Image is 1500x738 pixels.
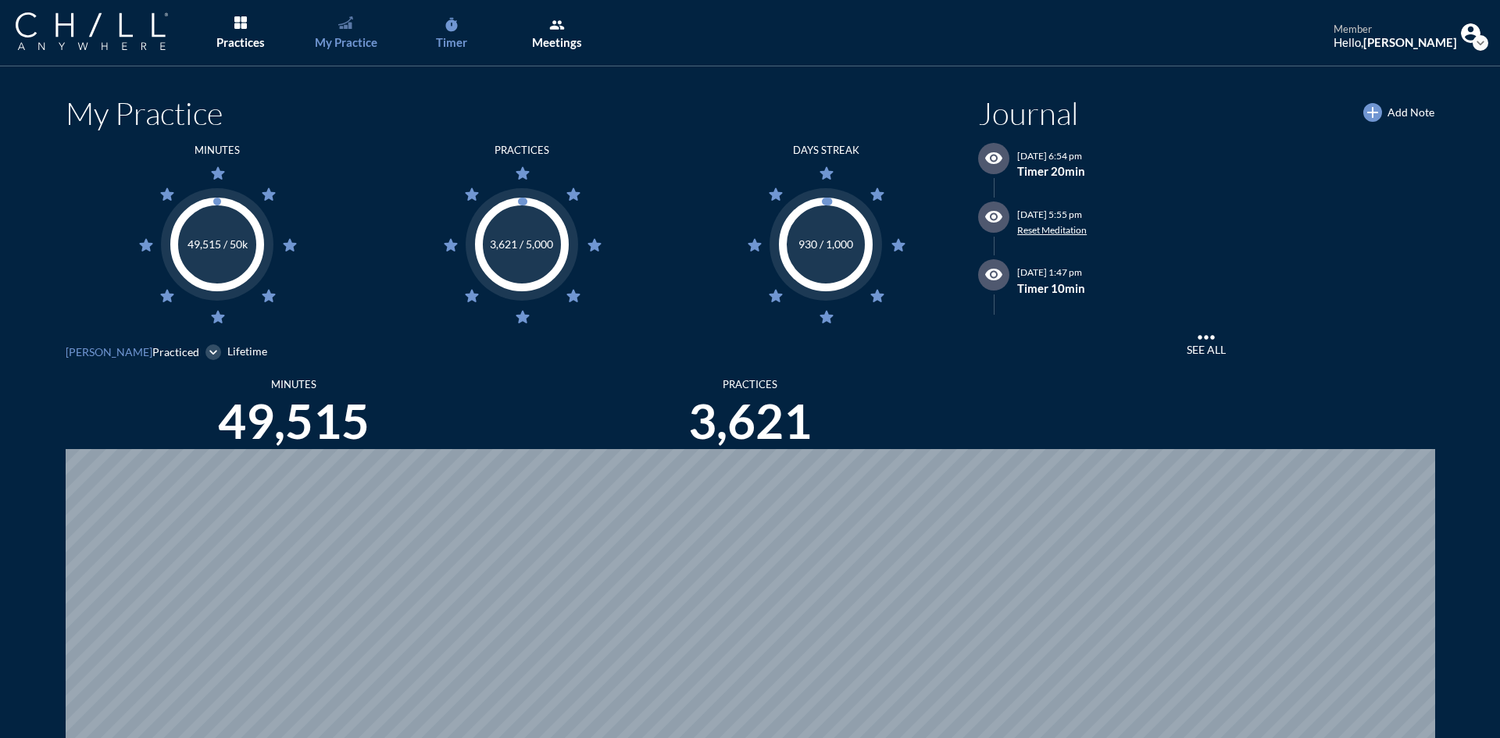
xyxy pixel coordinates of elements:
div: My Practice [315,35,377,49]
div: [DATE] 6:54 pm [1017,151,1084,162]
div: [DATE] 1:47 pm [1017,267,1084,278]
span: Reset Meditation [1017,224,1087,236]
i: star [158,287,177,305]
h1: My Practice [66,94,979,132]
i: star [513,164,532,183]
i: more_horiz [1194,332,1219,344]
i: star [585,236,604,255]
i: expand_more [205,344,221,360]
i: star [868,287,887,305]
div: See All [978,344,1434,357]
div: PRACTICES [522,379,978,391]
div: 49,515 [66,391,522,449]
a: Company Logo [16,12,199,52]
i: group [549,17,565,33]
i: star [209,164,227,183]
i: star [513,308,532,326]
i: add [1363,103,1382,122]
i: star [462,185,481,204]
i: star [259,185,278,204]
img: Profile icon [1461,23,1480,43]
img: Graph [338,16,352,29]
i: star [745,236,764,255]
i: star [259,287,278,305]
i: star [817,308,836,326]
div: Practices [216,35,265,49]
div: Minutes [195,144,240,157]
i: star [564,287,583,305]
i: expand_more [1473,35,1488,51]
img: Company Logo [16,12,168,50]
div: Meetings [532,35,582,49]
span: Add Note [1387,106,1434,119]
div: [DATE] 5:55 pm [1017,209,1084,220]
i: star [868,185,887,204]
div: days streak [793,144,859,157]
div: Timer 20min [1017,164,1085,178]
div: Minutes [66,379,522,391]
span: [PERSON_NAME] [66,345,152,358]
i: star [137,236,155,255]
div: Hello, [1334,35,1457,49]
img: List [234,16,247,29]
i: star [280,236,299,255]
i: visibility [984,149,1003,168]
div: PRACTICES [495,144,549,157]
i: visibility [984,266,1003,284]
i: timer [444,17,459,33]
span: Practiced [152,345,199,358]
i: visibility [984,208,1003,226]
i: star [462,287,481,305]
i: star [766,287,785,305]
div: Timer 10min [1017,281,1085,295]
div: 3,621 [522,391,978,449]
i: star [564,185,583,204]
i: star [817,164,836,183]
div: Lifetime [227,345,267,358]
h1: Journal [978,94,1079,132]
strong: [PERSON_NAME] [1363,35,1457,49]
i: star [209,308,227,326]
i: star [158,185,177,204]
i: star [766,185,785,204]
button: Add Note [1363,103,1434,122]
div: Timer [436,35,467,49]
i: star [889,236,908,255]
div: member [1334,23,1457,36]
i: star [441,236,460,255]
